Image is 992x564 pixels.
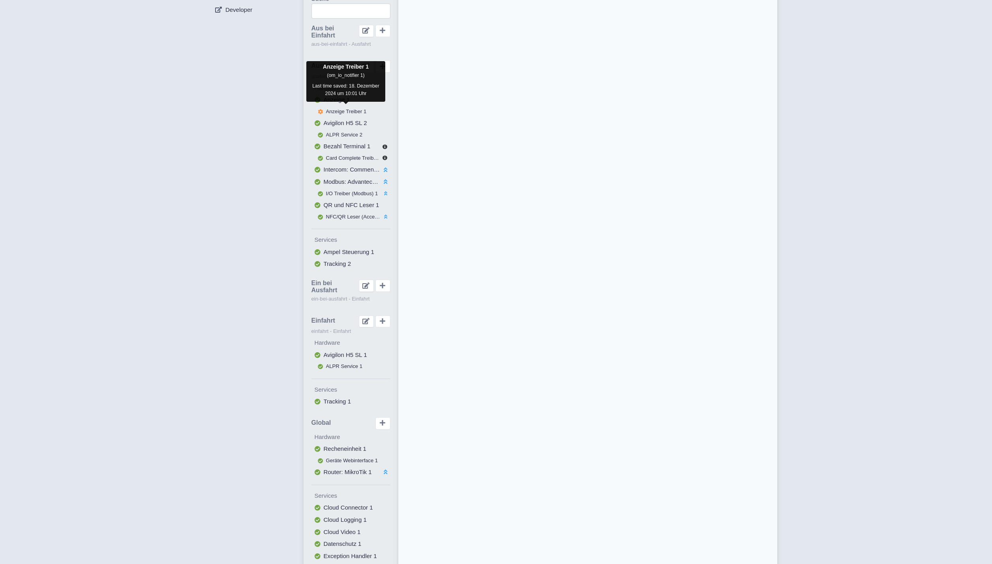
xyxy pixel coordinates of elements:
[324,469,372,475] span: Router: MikroTik 1
[311,40,390,48] small: aus-bei-einfahrt - Ausfahrt
[311,129,390,140] button: ALPR Service 2
[324,260,351,267] span: Tracking 2
[324,553,377,559] span: Exception Handler 1
[326,108,367,114] span: Anzeige Treiber 1
[311,211,390,222] button: NFC/QR Leser (Access IS ATR210) Status 1
[311,396,390,408] button: Tracking 1
[311,526,390,538] button: Cloud Video 1
[311,246,390,258] button: Ampel Steuerung 1
[324,516,367,523] span: Cloud Logging 1
[315,491,390,501] label: Services
[311,199,390,211] button: QR und NFC Leser 1
[311,25,359,39] span: Aus bei Einfahrt
[311,106,390,117] button: Anzeige Treiber 1
[324,398,351,405] span: Tracking 1
[311,164,390,176] button: Intercom: Commend 1
[311,550,390,562] button: Exception Handler 1
[311,258,390,270] button: Tracking 2
[326,132,363,138] span: ALPR Service 2
[311,140,390,153] button: Bezahl Terminal 1
[225,6,252,15] span: Developer
[324,120,367,126] span: Avigilon H5 SL 2
[323,63,369,70] strong: Anzeige Treiber 1
[326,155,383,161] span: Card Complete Treiber 1
[326,363,363,369] span: ALPR Service 1
[311,295,390,303] small: ein-bei-ausfahrt - Einfahrt
[326,458,378,463] span: Geräte Webinterface 1
[326,214,428,220] span: NFC/QR Leser (Access IS ATR210) Status 1
[324,504,373,511] span: Cloud Connector 1
[311,188,390,199] button: I/O Treiber (Modbus) 1
[311,317,335,324] span: Einfahrt
[311,514,390,526] button: Cloud Logging 1
[311,466,390,478] button: Router: MikroTik 1
[311,327,390,335] small: einfahrt - Einfahrt
[311,443,390,455] button: Recheneinheit 1
[327,73,364,78] small: (om_io_notifier 1)
[311,280,359,293] span: Ein bei Ausfahrt
[324,166,382,173] span: Intercom: Commend 1
[311,361,390,372] button: ALPR Service 1
[324,529,361,535] span: Cloud Video 1
[311,502,390,514] button: Cloud Connector 1
[311,419,331,426] span: Global
[326,190,378,196] span: I/O Treiber (Modbus) 1
[324,540,362,547] span: Datenschutz 1
[309,82,382,97] div: Last time saved: 18. Dezember 2024 um 10:01 Uhr
[311,538,390,550] button: Datenschutz 1
[311,176,390,188] button: Modbus: Advantech Wise 4060 1
[324,445,366,452] span: Recheneinheit 1
[209,2,304,17] a: Developer
[311,117,390,129] button: Avigilon H5 SL 2
[311,349,390,361] button: Avigilon H5 SL 1
[311,153,390,164] button: Card Complete Treiber 1
[324,248,374,255] span: Ampel Steuerung 1
[315,433,390,442] label: Hardware
[315,385,390,394] label: Services
[324,202,379,208] span: QR und NFC Leser 1
[324,178,410,185] span: Modbus: Advantech Wise 4060 1
[315,235,390,245] label: Services
[311,455,390,466] button: Geräte Webinterface 1
[315,338,390,347] label: Hardware
[324,143,371,149] span: Bezahl Terminal 1
[324,351,367,358] span: Avigilon H5 SL 1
